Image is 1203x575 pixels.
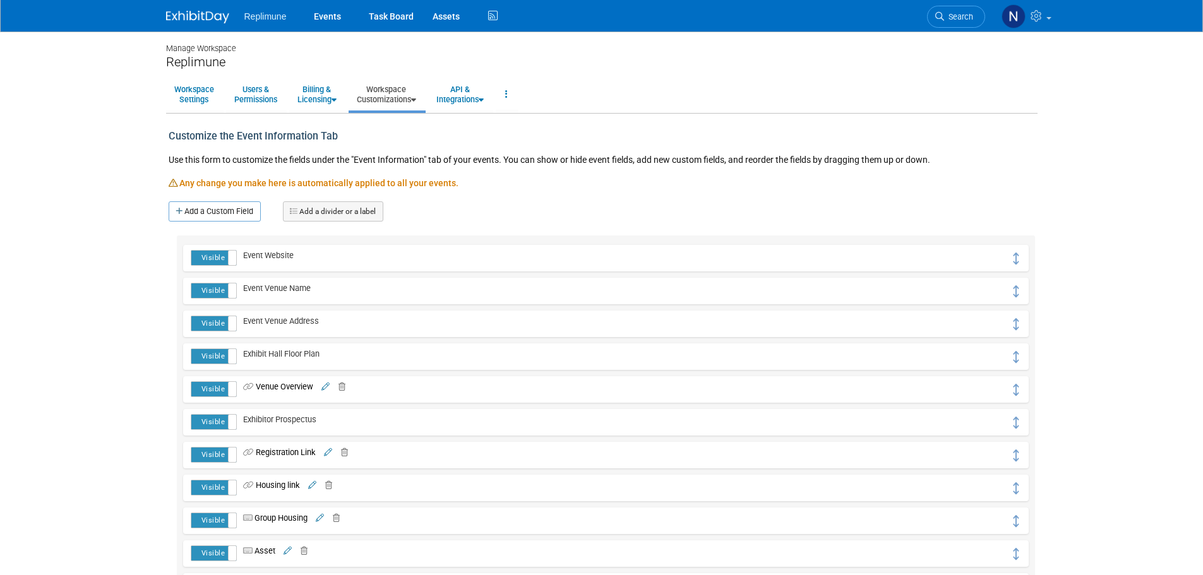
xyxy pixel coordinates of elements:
a: Billing &Licensing [289,79,345,110]
i: Click and drag to move field [1011,548,1021,560]
i: Custom Text Field [243,514,254,523]
i: Click and drag to move field [1011,417,1021,429]
a: WorkspaceCustomizations [349,79,424,110]
img: Nicole Schaeffner [1002,4,1026,28]
a: Add a divider or a label [283,201,383,222]
label: Visible [191,480,236,495]
label: Visible [191,316,236,331]
a: Add a Custom Field [169,201,261,222]
span: Exhibit Hall Floor Plan [237,349,320,359]
a: Delete field [334,448,348,457]
span: Search [944,12,973,21]
span: Housing link [237,480,300,490]
i: Click and drag to move field [1011,449,1021,461]
a: Search [927,6,985,28]
i: Click and drag to move field [1011,318,1021,330]
i: Click and drag to move field [1011,384,1021,396]
span: Group Housing [237,513,308,523]
a: Edit field [322,448,332,457]
span: Event Website [237,251,294,260]
a: Delete field [332,382,345,391]
a: Edit field [320,382,330,391]
i: Custom URL Field [243,482,256,490]
span: Event Venue Name [237,283,311,293]
a: Delete field [326,513,340,523]
span: Replimune [244,11,287,21]
i: Custom URL Field [243,383,256,391]
div: Customize the Event Information Tab [169,123,518,150]
span: Event Venue Address [237,316,319,326]
a: Edit field [282,546,292,555]
i: Click and drag to move field [1011,351,1021,363]
i: Click and drag to move field [1011,482,1021,494]
div: Manage Workspace [166,32,1038,54]
a: WorkspaceSettings [166,79,222,110]
label: Visible [191,382,236,396]
label: Visible [191,415,236,429]
i: Custom URL Field [243,449,256,457]
a: Edit field [306,480,316,490]
span: Asset [237,546,275,555]
a: API &Integrations [428,79,492,110]
span: Venue Overview [237,382,313,391]
label: Visible [191,448,236,462]
label: Visible [191,513,236,528]
a: Users &Permissions [226,79,285,110]
i: Click and drag to move field [1011,252,1021,264]
a: Delete field [294,546,308,555]
label: Visible [191,546,236,560]
a: Delete field [318,480,332,490]
div: Use this form to customize the fields under the "Event Information" tab of your events. You can s... [169,150,1035,177]
i: Custom Text Field [243,547,254,555]
a: Edit field [314,513,324,523]
label: Visible [191,283,236,298]
label: Visible [191,349,236,364]
img: ExhibitDay [166,11,229,23]
div: Any change you make here is automatically applied to all your events. [169,177,1035,201]
div: Replimune [166,54,1038,70]
span: Exhibitor Prospectus [237,415,316,424]
i: Click and drag to move field [1011,515,1021,527]
i: Click and drag to move field [1011,285,1021,297]
label: Visible [191,251,236,265]
span: Registration Link [237,448,316,457]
